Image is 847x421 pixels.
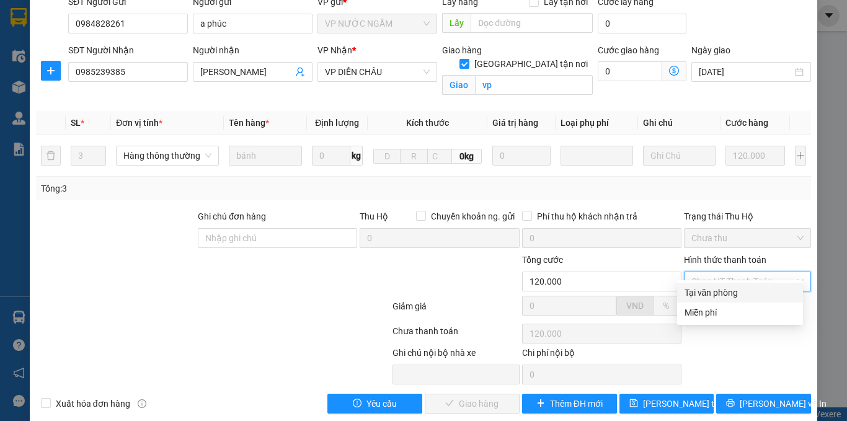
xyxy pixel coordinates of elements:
input: Ghi chú đơn hàng [198,228,357,248]
span: Cước hàng [725,118,768,128]
span: Lấy [442,13,471,33]
input: 0 [492,146,550,166]
div: Giảm giá [391,299,521,321]
span: exclamation-circle [353,399,361,409]
span: Tên hàng [229,118,269,128]
span: user-add [295,67,305,77]
input: 0 [725,146,785,166]
input: Ghi Chú [643,146,716,166]
span: Phí thu hộ khách nhận trả [532,210,642,223]
span: [PERSON_NAME] và In [740,397,827,410]
button: checkGiao hàng [425,394,520,414]
div: Tổng: 3 [41,182,328,195]
button: plus [795,146,806,166]
button: plusThêm ĐH mới [522,394,617,414]
label: Cước giao hàng [598,45,659,55]
button: plus [41,61,61,81]
span: info-circle [138,399,146,408]
span: VND [626,301,644,311]
input: C [427,149,452,164]
span: Chưa thu [691,229,804,247]
input: Giao tận nơi [475,75,593,95]
input: Ngày giao [699,65,792,79]
span: save [629,399,638,409]
div: Chi phí nội bộ [522,346,681,365]
span: 0kg [452,149,482,164]
div: Người nhận [193,43,313,57]
span: printer [726,399,735,409]
input: R [400,149,427,164]
button: delete [41,146,61,166]
span: Chọn HT Thanh Toán [691,272,804,291]
button: exclamation-circleYêu cầu [327,394,422,414]
strong: CHUYỂN PHÁT NHANH AN PHÚ QUÝ [29,10,118,50]
div: Trạng thái Thu Hộ [684,210,811,223]
label: Ngày giao [691,45,730,55]
span: plus [536,399,545,409]
span: Chuyển khoản ng. gửi [426,210,520,223]
span: % [663,301,669,311]
span: SL [71,118,81,128]
span: Yêu cầu [366,397,397,410]
div: Ghi chú nội bộ nhà xe [392,346,520,365]
th: Ghi chú [638,111,721,135]
span: Thêm ĐH mới [550,397,603,410]
img: logo [6,67,24,128]
span: Định lượng [315,118,359,128]
div: SĐT Người Nhận [68,43,188,57]
input: Dọc đường [471,13,593,33]
input: Cước giao hàng [598,61,662,81]
span: [GEOGRAPHIC_DATA], [GEOGRAPHIC_DATA] ↔ [GEOGRAPHIC_DATA] [28,53,120,95]
button: save[PERSON_NAME] thay đổi [619,394,714,414]
input: D [373,149,401,164]
span: dollar-circle [669,66,679,76]
span: Xuất hóa đơn hàng [51,397,135,410]
span: VP Nhận [317,45,352,55]
input: VD: Bàn, Ghế [229,146,302,166]
div: Chưa thanh toán [391,324,521,346]
span: Giao [442,75,475,95]
span: plus [42,66,60,76]
span: VP NƯỚC NGẦM [325,14,430,33]
span: Kích thước [406,118,449,128]
span: Đơn vị tính [116,118,162,128]
span: [GEOGRAPHIC_DATA] tận nơi [469,57,593,71]
span: Tổng cước [522,255,563,265]
div: Miễn phí [685,306,796,319]
span: Thu Hộ [360,211,388,221]
span: VP DIỄN CHÂU [325,63,430,81]
label: Hình thức thanh toán [684,255,766,265]
span: Giao hàng [442,45,482,55]
span: [PERSON_NAME] thay đổi [643,397,742,410]
input: Cước lấy hàng [598,14,686,33]
span: kg [350,146,363,166]
span: Giá trị hàng [492,118,538,128]
button: printer[PERSON_NAME] và In [716,394,811,414]
span: Hàng thông thường [123,146,211,165]
label: Ghi chú đơn hàng [198,211,266,221]
div: Tại văn phòng [685,286,796,299]
th: Loại phụ phí [556,111,638,135]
